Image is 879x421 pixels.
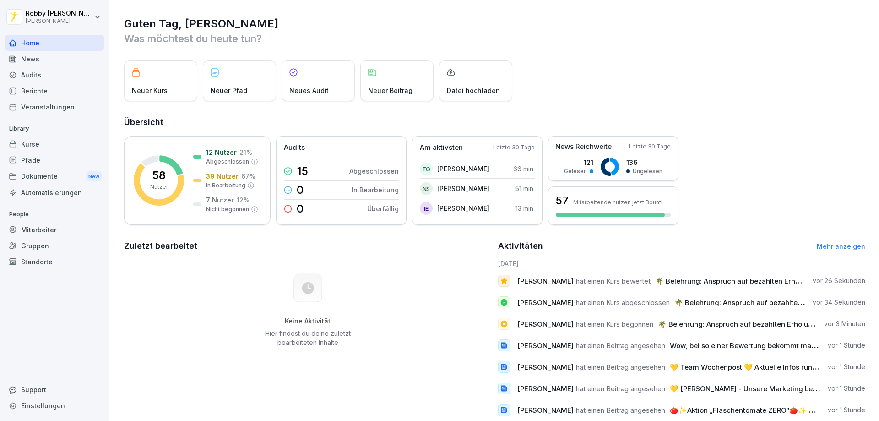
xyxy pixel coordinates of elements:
span: [PERSON_NAME] [517,341,574,350]
h2: Zuletzt bearbeitet [124,240,492,252]
p: Datei hochladen [447,86,500,95]
p: In Bearbeitung [352,185,399,195]
a: News [5,51,104,67]
a: Veranstaltungen [5,99,104,115]
h6: [DATE] [498,259,866,268]
p: News Reichweite [555,142,612,152]
p: Neues Audit [289,86,329,95]
p: 121 [564,158,593,167]
p: Letzte 30 Tage [629,142,671,151]
a: Einstellungen [5,398,104,414]
p: Nutzer [150,183,168,191]
a: Gruppen [5,238,104,254]
span: [PERSON_NAME] [517,298,574,307]
p: Gelesen [564,167,587,175]
p: Hier findest du deine zuletzt bearbeiteten Inhalte [261,329,354,347]
p: 12 Nutzer [206,148,237,157]
p: vor 1 Stunde [828,362,865,372]
div: TG [420,163,433,175]
span: [PERSON_NAME] [517,384,574,393]
div: Support [5,382,104,398]
div: New [86,171,102,182]
h2: Aktivitäten [498,240,543,252]
span: hat einen Beitrag angesehen [576,384,665,393]
p: [PERSON_NAME] [437,164,489,174]
span: hat einen Kurs bewertet [576,277,651,285]
p: People [5,207,104,222]
h5: Keine Aktivität [261,317,354,325]
a: Standorte [5,254,104,270]
span: hat einen Beitrag angesehen [576,406,665,415]
span: [PERSON_NAME] [517,363,574,372]
a: Audits [5,67,104,83]
a: Automatisierungen [5,185,104,201]
p: 51 min. [515,184,535,193]
p: vor 26 Sekunden [813,276,865,285]
h2: Übersicht [124,116,865,129]
p: vor 1 Stunde [828,405,865,415]
div: IE [420,202,433,215]
a: Home [5,35,104,51]
span: hat einen Kurs abgeschlossen [576,298,670,307]
p: Mitarbeitende nutzen jetzt Bounti [573,199,662,206]
a: Pfade [5,152,104,168]
p: Ungelesen [633,167,662,175]
span: hat einen Kurs begonnen [576,320,653,328]
p: vor 3 Minuten [824,319,865,328]
p: 13 min. [515,203,535,213]
p: 12 % [237,195,250,205]
p: In Bearbeitung [206,181,245,190]
span: hat einen Beitrag angesehen [576,341,665,350]
p: Neuer Beitrag [368,86,412,95]
p: vor 34 Sekunden [813,298,865,307]
span: [PERSON_NAME] [517,277,574,285]
h1: Guten Tag, [PERSON_NAME] [124,16,865,31]
p: Abgeschlossen [206,158,249,166]
p: [PERSON_NAME] [437,203,489,213]
p: 67 % [241,171,255,181]
a: DokumenteNew [5,168,104,185]
span: [PERSON_NAME] [517,320,574,328]
p: Was möchtest du heute tun? [124,31,865,46]
a: Berichte [5,83,104,99]
p: 39 Nutzer [206,171,239,181]
p: Letzte 30 Tage [493,143,535,152]
a: Kurse [5,136,104,152]
p: Neuer Pfad [211,86,247,95]
p: Audits [284,142,305,153]
p: Am aktivsten [420,142,463,153]
div: NS [420,182,433,195]
p: 58 [152,170,166,181]
p: 21 % [239,148,252,157]
p: 0 [297,203,304,214]
p: Library [5,121,104,136]
p: vor 1 Stunde [828,341,865,350]
h3: 57 [556,193,569,208]
a: Mehr anzeigen [817,242,865,250]
p: Neuer Kurs [132,86,168,95]
p: [PERSON_NAME] [26,18,92,24]
p: Robby [PERSON_NAME] [26,10,92,17]
p: Abgeschlossen [349,166,399,176]
p: 7 Nutzer [206,195,234,205]
p: Überfällig [367,204,399,213]
p: [PERSON_NAME] [437,184,489,193]
p: 66 min. [513,164,535,174]
p: 136 [626,158,662,167]
p: 0 [297,185,304,196]
div: Dokumente [5,168,104,185]
span: hat einen Beitrag angesehen [576,363,665,372]
a: Mitarbeiter [5,222,104,238]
